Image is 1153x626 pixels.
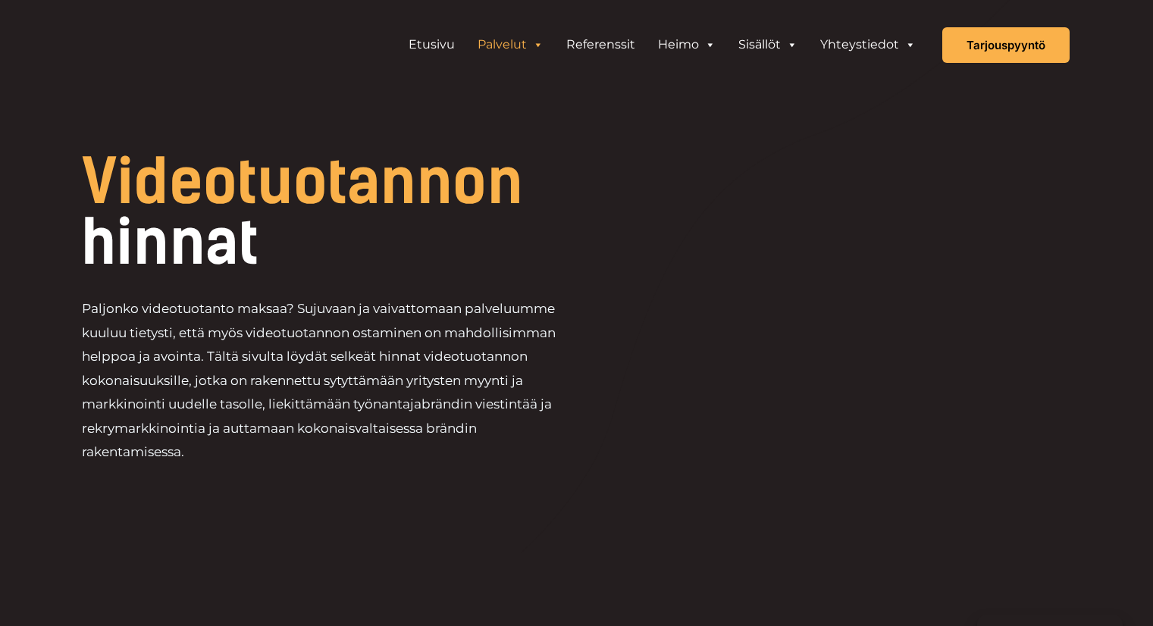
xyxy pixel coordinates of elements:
[647,30,727,60] a: Heimo
[82,152,680,273] h1: hinnat
[942,27,1070,63] a: Tarjouspyyntö
[82,146,523,218] span: Videotuotannon
[555,30,647,60] a: Referenssit
[466,30,555,60] a: Palvelut
[809,30,927,60] a: Yhteystiedot
[82,297,577,465] p: Paljonko videotuotanto maksaa? Sujuvaan ja vaivattomaan palveluumme kuuluu tietysti, että myös vi...
[84,13,236,77] img: Heimo Filmsin logo
[397,30,466,60] a: Etusivu
[390,30,935,60] aside: Header Widget 1
[727,30,809,60] a: Sisällöt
